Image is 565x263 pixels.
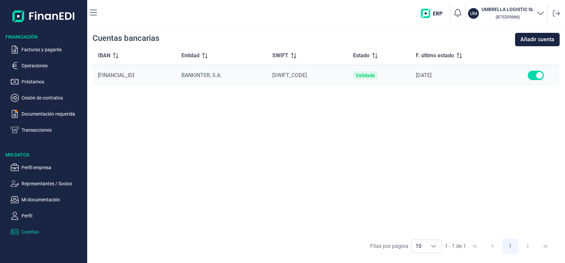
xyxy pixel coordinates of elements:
span: Entidad [181,52,200,60]
span: [FINANCIAL_ID] [98,72,134,78]
span: 1 - 1 de 1 [445,244,466,249]
p: Transacciones [21,126,84,134]
button: Facturas y pagarés [11,46,84,54]
button: Documentación requerida [11,110,84,118]
button: UMUMBRELLA LOGISTIC SL (B75205666) [468,6,545,21]
button: Representantes / Socios [11,180,84,188]
h3: UMBRELLA LOGISTIC SL [482,6,534,13]
span: SWIFT [272,52,288,60]
p: Facturas y pagarés [21,46,84,54]
button: Mi documentación [11,196,84,204]
span: 10 [411,240,426,253]
img: Logo de aplicación [12,5,75,27]
p: Operaciones [21,62,84,70]
button: Operaciones [11,62,84,70]
span: F. último estado [416,52,454,60]
button: Añadir cuenta [515,33,560,46]
p: Mi documentación [21,196,84,204]
button: Transacciones [11,126,84,134]
p: Préstamos [21,78,84,86]
img: erp [421,9,447,18]
p: Perfil empresa [21,163,84,172]
p: UM [470,10,477,17]
p: Cuentas [21,228,84,236]
button: Perfil empresa [11,163,84,172]
div: Cuentas bancarias [93,33,159,46]
div: Validada [356,73,375,78]
button: First Page [467,238,483,254]
div: Filas por página [370,242,408,250]
div: Choose [426,240,442,253]
p: Representantes / Socios [21,180,84,188]
button: Next Page [520,238,536,254]
button: Previous Page [485,238,501,254]
div: [DATE] [416,72,507,79]
button: Cesión de contratos [11,94,84,102]
span: IBAN [98,52,110,60]
p: Documentación requerida [21,110,84,118]
button: Perfil [11,212,84,220]
span: [SWIFT_CODE] [272,72,307,78]
span: Añadir cuenta [520,36,554,44]
button: Préstamos [11,78,84,86]
p: Cesión de contratos [21,94,84,102]
button: Page 1 [502,238,518,254]
button: Last Page [538,238,554,254]
small: Copiar cif [496,14,520,19]
button: Cuentas [11,228,84,236]
span: BANKINTER, S.A. [181,72,222,78]
span: Estado [353,52,370,60]
p: Perfil [21,212,84,220]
